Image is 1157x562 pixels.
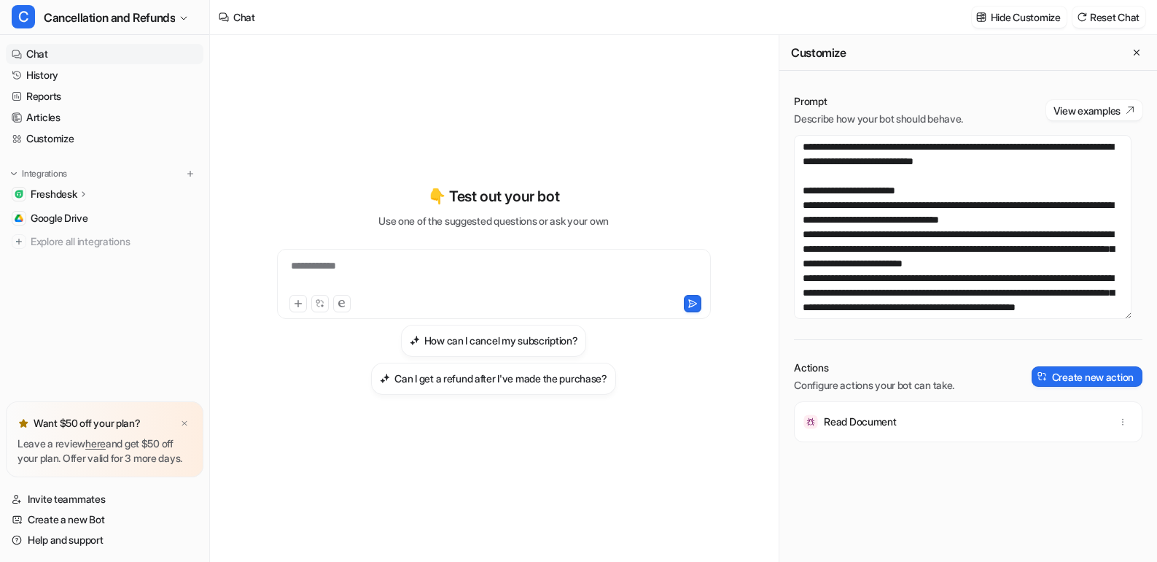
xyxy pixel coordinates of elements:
[401,325,587,357] button: How can I cancel my subscription?How can I cancel my subscription?
[12,234,26,249] img: explore all integrations
[371,363,616,395] button: Can I get a refund after I've made the purchase?Can I get a refund after I've made the purchase?
[15,190,23,199] img: Freshdesk
[6,208,203,228] a: Google DriveGoogle Drive
[34,416,141,431] p: Want $50 off your plan?
[1128,44,1145,61] button: Close flyout
[972,7,1067,28] button: Hide Customize
[6,231,203,252] a: Explore all integrations
[1037,372,1048,382] img: create-action-icon.svg
[6,128,203,149] a: Customize
[794,94,963,109] p: Prompt
[794,378,954,393] p: Configure actions your bot can take.
[85,437,106,450] a: here
[410,335,420,346] img: How can I cancel my subscription?
[31,211,88,226] span: Google Drive
[794,361,954,375] p: Actions
[6,65,203,85] a: History
[824,415,896,429] p: Read Document
[794,112,963,126] p: Describe how your bot should behave.
[22,168,67,180] p: Integrations
[791,45,846,60] h2: Customize
[394,371,607,386] h3: Can I get a refund after I've made the purchase?
[976,12,986,23] img: customize
[6,530,203,550] a: Help and support
[1046,100,1142,120] button: View examples
[380,373,390,384] img: Can I get a refund after I've made the purchase?
[1077,12,1087,23] img: reset
[1072,7,1145,28] button: Reset Chat
[378,213,609,228] p: Use one of the suggested questions or ask your own
[31,230,198,253] span: Explore all integrations
[6,489,203,509] a: Invite teammates
[185,169,195,179] img: menu_add.svg
[428,185,559,207] p: 👇 Test out your bot
[424,333,578,348] h3: How can I cancel my subscription?
[233,9,255,25] div: Chat
[6,107,203,128] a: Articles
[803,415,818,429] img: Read Document icon
[1032,366,1142,387] button: Create new action
[180,419,189,428] img: x
[6,509,203,530] a: Create a new Bot
[44,7,175,28] span: Cancellation and Refunds
[15,214,23,223] img: Google Drive
[6,44,203,64] a: Chat
[6,86,203,107] a: Reports
[17,436,192,466] p: Leave a review and get $50 off your plan. Offer valid for 3 more days.
[991,9,1061,25] p: Hide Customize
[9,169,19,179] img: expand menu
[17,417,29,429] img: star
[31,187,77,201] p: Freshdesk
[6,166,71,181] button: Integrations
[12,5,35,28] span: C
